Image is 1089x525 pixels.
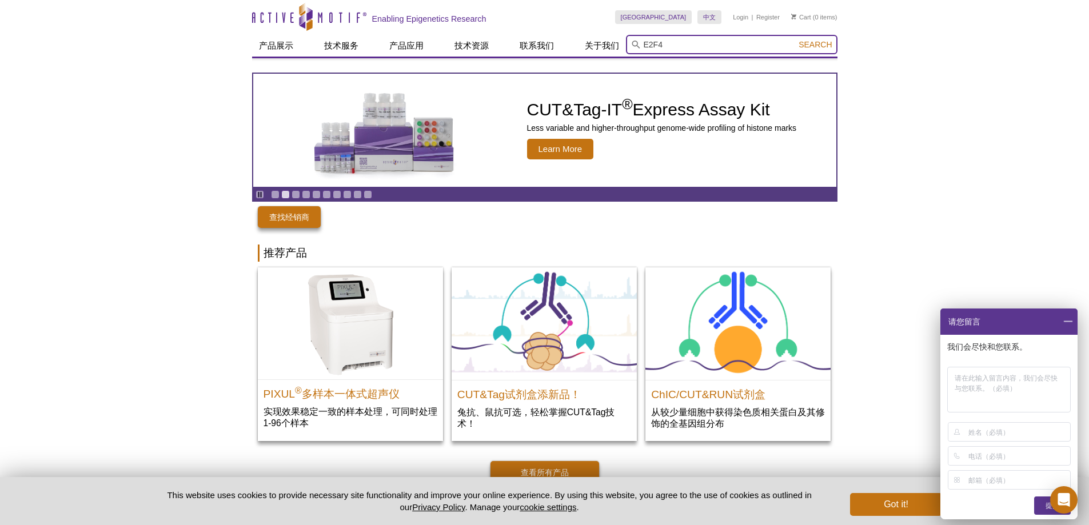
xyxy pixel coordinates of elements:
a: Go to slide 9 [353,190,362,199]
a: Go to slide 7 [333,190,341,199]
p: 实现效果稳定一致的样本处理，可同时处理1-96个样本 [264,406,437,429]
img: CUT&Tag试剂盒添新品！ [452,267,637,380]
a: Cart [791,13,811,21]
span: 请您留言 [947,308,980,335]
h2: CUT&Tag-IT Express Assay Kit [527,101,797,118]
sup: ® [622,96,632,112]
a: Go to slide 6 [322,190,331,199]
a: Go to slide 8 [343,190,352,199]
a: 产品展示 [252,35,300,57]
p: 兔抗、鼠抗可选，轻松掌握CUT&Tag技术！ [457,406,631,430]
a: Go to slide 10 [364,190,372,199]
h2: CUT&Tag试剂盒添新品！ [457,383,631,400]
h2: Enabling Epigenetics Research [372,14,486,24]
a: ChIC/CUT&RUN Assay Kit ChIC/CUT&RUN试剂盒 从较少量细胞中获得染色质相关蛋白及其修饰的全基因组分布 [645,267,831,441]
img: Your Cart [791,14,796,19]
li: (0 items) [791,10,837,24]
a: [GEOGRAPHIC_DATA] [615,10,692,24]
a: Go to slide 2 [281,190,290,199]
a: 查看所有产品 [490,461,599,484]
a: 联系我们 [513,35,561,57]
span: Search [799,40,832,49]
a: 产品应用 [382,35,430,57]
a: 关于我们 [578,35,626,57]
a: Go to slide 3 [292,190,300,199]
a: CUT&Tag试剂盒添新品！ CUT&Tag试剂盒添新品！ 兔抗、鼠抗可选，轻松掌握CUT&Tag技术！ [452,267,637,441]
p: Less variable and higher-throughput genome-wide profiling of histone marks [527,123,797,133]
article: CUT&Tag-IT Express Assay Kit [253,74,836,187]
a: 技术资源 [448,35,496,57]
button: Got it! [850,493,942,516]
img: CUT&Tag-IT Express Assay Kit [290,67,478,193]
li: | [752,10,753,24]
p: 我们会尽快和您联系。 [947,342,1073,352]
input: 邮箱（必填） [968,471,1068,489]
p: This website uses cookies to provide necessary site functionality and improve your online experie... [147,489,832,513]
span: Learn More [527,139,594,159]
a: Register [756,13,780,21]
input: Keyword, Cat. No. [626,35,837,54]
a: CUT&Tag-IT Express Assay Kit CUT&Tag-IT®Express Assay Kit Less variable and higher-throughput gen... [253,74,836,187]
a: Login [733,13,748,21]
a: Toggle autoplay [256,190,264,199]
a: PIXUL Multi-Sample Sonicator PIXUL®多样本一体式超声仪 实现效果稳定一致的样本处理，可同时处理1-96个样本 [258,267,443,440]
h2: 推荐产品 [258,245,832,262]
div: Open Intercom Messenger [1050,486,1078,514]
button: cookie settings [520,502,576,512]
a: Go to slide 4 [302,190,310,199]
sup: ® [295,386,302,395]
img: PIXUL Multi-Sample Sonicator [258,267,443,379]
h2: ChIC/CUT&RUN试剂盒 [651,383,825,400]
a: 查找经销商 [258,206,321,228]
a: Go to slide 5 [312,190,321,199]
p: 从较少量细胞中获得染色质相关蛋白及其修饰的全基因组分布 [651,406,825,430]
input: 姓名（必填） [968,423,1068,441]
img: ChIC/CUT&RUN Assay Kit [645,267,831,380]
button: Search [795,39,835,50]
a: 技术服务 [317,35,365,57]
h2: PIXUL 多样本一体式超声仪 [264,383,437,400]
input: 电话（必填） [968,447,1068,465]
a: 中文 [697,10,721,24]
a: Privacy Policy [412,502,465,512]
div: 提交 [1034,496,1071,515]
a: Go to slide 1 [271,190,280,199]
